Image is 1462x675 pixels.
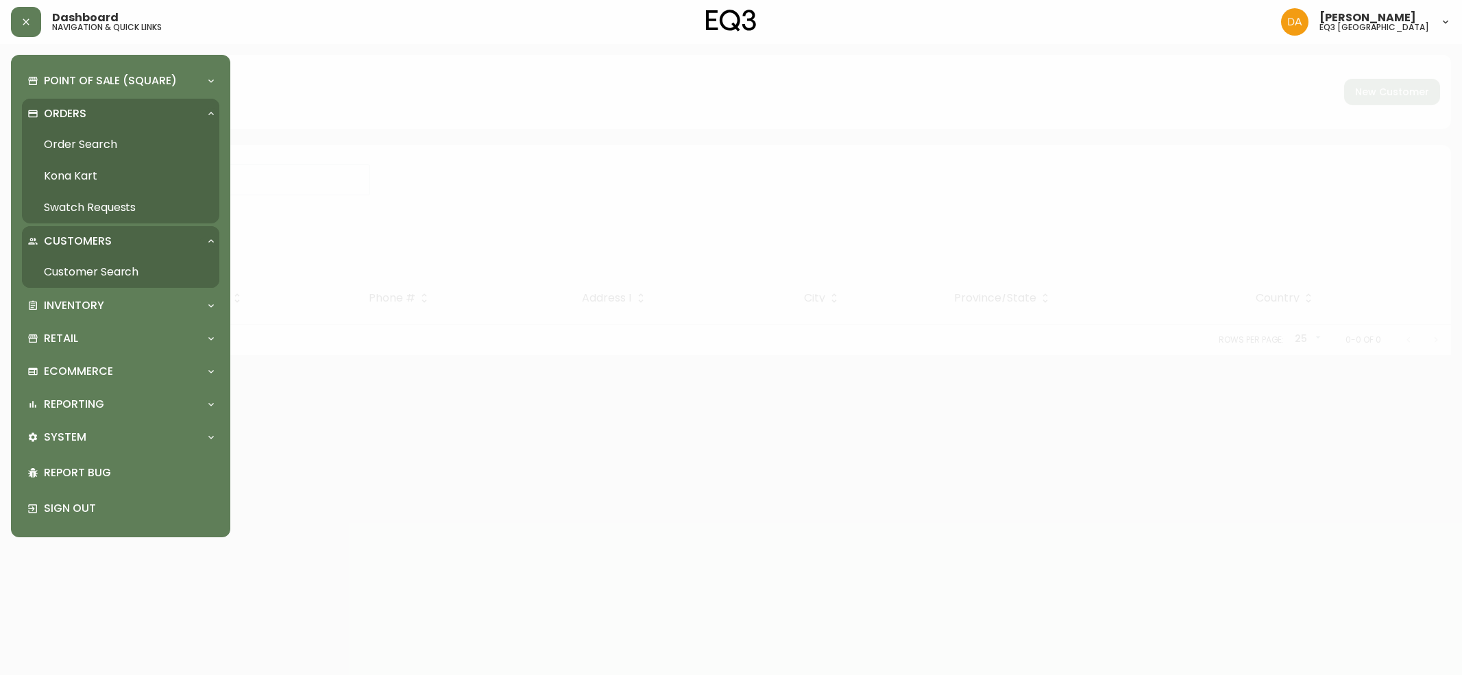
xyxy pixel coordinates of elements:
span: Dashboard [52,12,119,23]
img: logo [706,10,757,32]
div: Retail [22,323,219,354]
div: Report Bug [22,455,219,491]
div: Reporting [22,389,219,419]
p: Point of Sale (Square) [44,73,177,88]
h5: eq3 [GEOGRAPHIC_DATA] [1319,23,1429,32]
p: Ecommerce [44,364,113,379]
div: System [22,422,219,452]
a: Kona Kart [22,160,219,192]
div: Point of Sale (Square) [22,66,219,96]
span: [PERSON_NAME] [1319,12,1416,23]
p: Customers [44,234,112,249]
img: dd1a7e8db21a0ac8adbf82b84ca05374 [1281,8,1308,36]
div: Customers [22,226,219,256]
p: Reporting [44,397,104,412]
a: Swatch Requests [22,192,219,223]
p: Sign Out [44,501,214,516]
div: Sign Out [22,491,219,526]
div: Inventory [22,291,219,321]
div: Ecommerce [22,356,219,386]
p: Report Bug [44,465,214,480]
p: System [44,430,86,445]
h5: navigation & quick links [52,23,162,32]
p: Inventory [44,298,104,313]
div: Orders [22,99,219,129]
a: Order Search [22,129,219,160]
a: Customer Search [22,256,219,288]
p: Retail [44,331,78,346]
p: Orders [44,106,86,121]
